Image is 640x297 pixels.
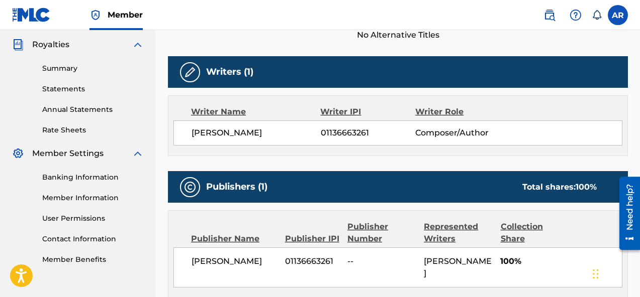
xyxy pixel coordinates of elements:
div: Total shares: [522,181,597,193]
span: 100% [500,255,622,267]
h5: Writers (1) [206,66,253,78]
span: 01136663261 [285,255,340,267]
div: Drag [593,259,599,289]
a: Public Search [539,5,560,25]
a: Banking Information [42,172,144,183]
span: [PERSON_NAME] [424,256,492,278]
img: expand [132,147,144,160]
span: [PERSON_NAME] [192,255,278,267]
a: Rate Sheets [42,125,144,135]
img: expand [132,39,144,51]
span: [PERSON_NAME] [192,127,321,139]
h5: Publishers (1) [206,181,267,193]
img: Member Settings [12,147,24,160]
img: Publishers [184,181,196,193]
div: Publisher Number [347,221,416,245]
span: 01136663261 [321,127,415,139]
div: Writer Role [415,106,502,118]
img: MLC Logo [12,8,51,22]
div: Writer IPI [320,106,415,118]
a: Summary [42,63,144,74]
a: Contact Information [42,234,144,244]
img: search [543,9,556,21]
div: Represented Writers [424,221,493,245]
div: Notifications [592,10,602,20]
img: Royalties [12,39,24,51]
a: Statements [42,84,144,94]
span: Composer/Author [415,127,501,139]
div: Collection Share [501,221,566,245]
span: -- [347,255,416,267]
a: Member Benefits [42,254,144,265]
a: User Permissions [42,213,144,224]
a: Member Information [42,193,144,203]
span: No Alternative Titles [168,29,628,41]
div: Help [566,5,586,25]
div: User Menu [608,5,628,25]
span: Member Settings [32,147,104,160]
img: Top Rightsholder [89,9,102,21]
iframe: Chat Widget [590,249,640,297]
div: Publisher IPI [285,233,340,245]
div: Publisher Name [191,233,278,245]
iframe: Resource Center [612,173,640,253]
span: 100 % [576,182,597,192]
img: Writers [184,66,196,78]
span: Member [108,9,143,21]
div: Writer Name [191,106,320,118]
span: Royalties [32,39,69,51]
a: Annual Statements [42,104,144,115]
img: help [570,9,582,21]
